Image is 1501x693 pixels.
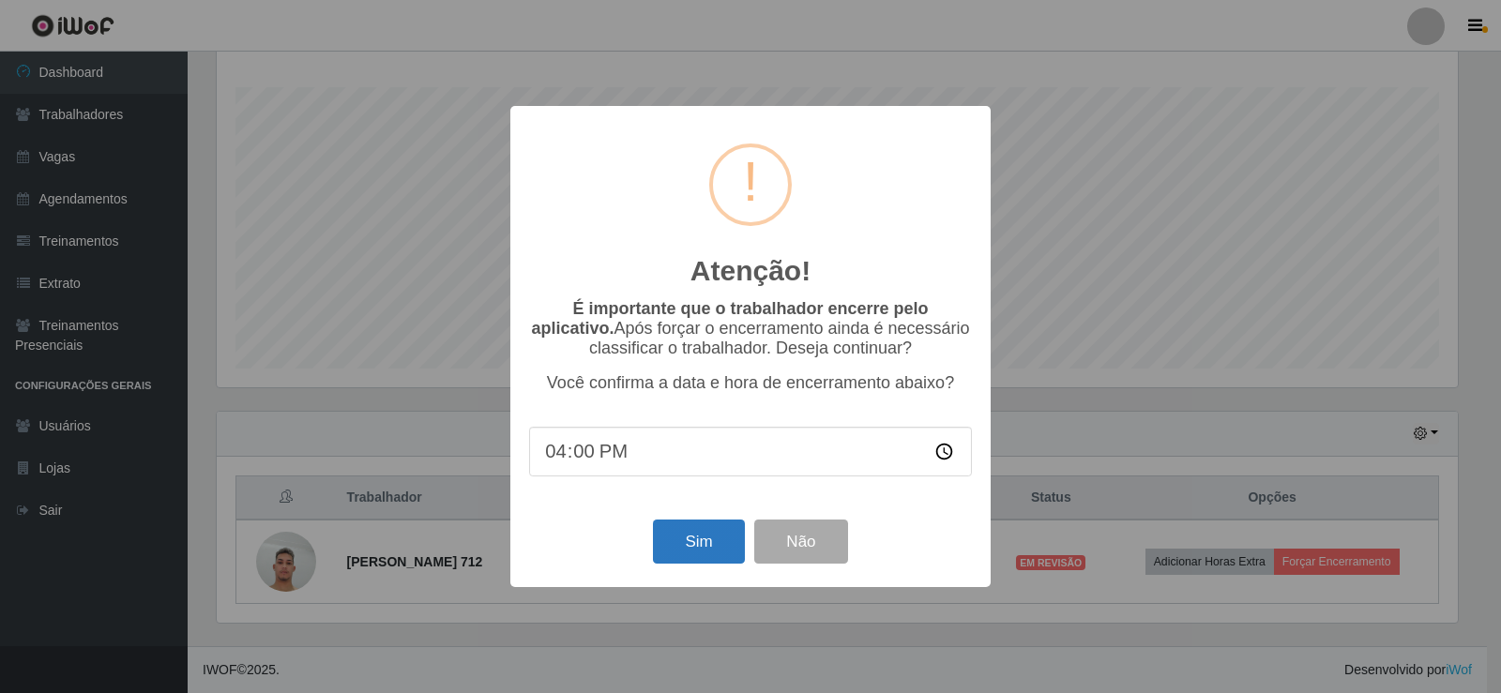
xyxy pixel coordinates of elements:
[531,299,928,338] b: É importante que o trabalhador encerre pelo aplicativo.
[529,299,972,358] p: Após forçar o encerramento ainda é necessário classificar o trabalhador. Deseja continuar?
[754,520,847,564] button: Não
[690,254,811,288] h2: Atenção!
[653,520,744,564] button: Sim
[529,373,972,393] p: Você confirma a data e hora de encerramento abaixo?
